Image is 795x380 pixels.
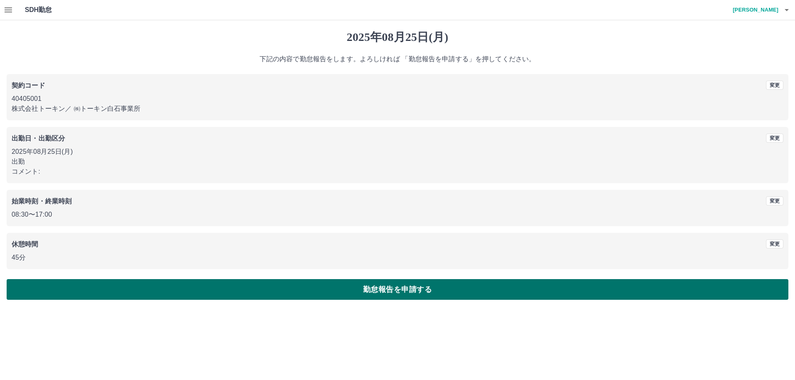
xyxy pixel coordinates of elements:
p: コメント: [12,167,783,177]
p: 下記の内容で勤怠報告をします。よろしければ 「勤怠報告を申請する」を押してください。 [7,54,788,64]
button: 変更 [766,239,783,249]
p: 2025年08月25日(月) [12,147,783,157]
h1: 2025年08月25日(月) [7,30,788,44]
p: 08:30 〜 17:00 [12,210,783,220]
button: 変更 [766,81,783,90]
b: 休憩時間 [12,241,39,248]
p: 出勤 [12,157,783,167]
button: 変更 [766,134,783,143]
b: 出勤日・出勤区分 [12,135,65,142]
b: 始業時刻・終業時刻 [12,198,72,205]
p: 株式会社トーキン ／ ㈱トーキン白石事業所 [12,104,783,114]
p: 40405001 [12,94,783,104]
p: 45分 [12,253,783,263]
b: 契約コード [12,82,45,89]
button: 勤怠報告を申請する [7,279,788,300]
button: 変更 [766,196,783,206]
